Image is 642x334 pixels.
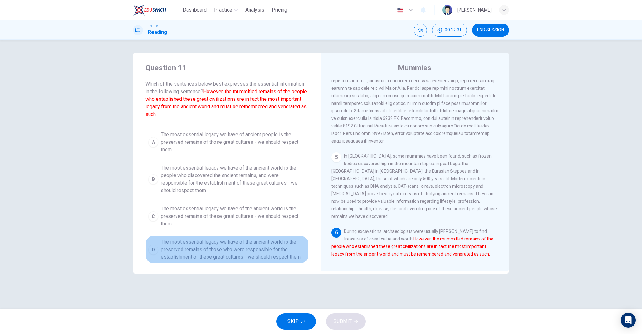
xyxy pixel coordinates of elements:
span: SKIP [287,317,299,326]
span: Analysis [245,6,264,14]
h1: Reading [148,29,167,36]
button: 00:12:31 [432,24,467,37]
span: TOEFL® [148,24,158,29]
div: [PERSON_NAME] [457,6,492,14]
div: A [148,137,158,147]
button: CThe most essential legacy we have of the ancient world is the preserved remains of these great c... [145,202,308,230]
div: 6 [331,228,341,238]
span: The most essential legacy we have of the ancient world is the preserved remains of those who were... [161,238,306,261]
span: 00:12:31 [445,28,462,33]
span: The most essential legacy we have of ancient people is the preserved remains of those great cultu... [161,131,306,154]
span: Practice [214,6,232,14]
button: BThe most essential legacy we have of the ancient world is the people who discovered the ancient ... [145,161,308,197]
button: Dashboard [180,4,209,16]
button: AThe most essential legacy we have of ancient people is the preserved remains of those great cult... [145,128,308,156]
button: DThe most essential legacy we have of the ancient world is the preserved remains of those who wer... [145,235,308,264]
span: The most essential legacy we have of the ancient world is the preserved remains of these great cu... [161,205,306,228]
div: 5 [331,152,341,162]
font: However, the mummified remains of the people who established these great civilizations are in fac... [331,236,493,256]
div: D [148,245,158,255]
span: The most essential legacy we have of the ancient world is the people who discovered the ancient r... [161,164,306,194]
div: C [148,211,158,221]
button: Practice [212,4,240,16]
span: Which of the sentences below best expresses the essential information in the following sentence? [145,80,308,118]
h4: Question 11 [145,63,308,73]
a: EduSynch logo [133,4,180,16]
button: SKIP [276,313,316,330]
span: Dashboard [183,6,207,14]
div: B [148,174,158,184]
span: During excavations, archaeologists were usually [PERSON_NAME] to find treasures of great value an... [331,229,493,256]
span: In [GEOGRAPHIC_DATA], some mummies have been found, such as frozen bodies discovered high in the ... [331,154,497,219]
h4: Mummies [398,63,431,73]
button: Pricing [269,4,290,16]
div: Open Intercom Messenger [621,313,636,328]
span: Pricing [272,6,287,14]
span: END SESSION [477,28,504,33]
div: Hide [432,24,467,37]
div: Mute [414,24,427,37]
img: en [397,8,404,13]
img: EduSynch logo [133,4,166,16]
button: Analysis [243,4,267,16]
img: Profile picture [442,5,452,15]
font: However, the mummified remains of the people who established these great civilizations are in fac... [145,89,307,117]
button: END SESSION [472,24,509,37]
